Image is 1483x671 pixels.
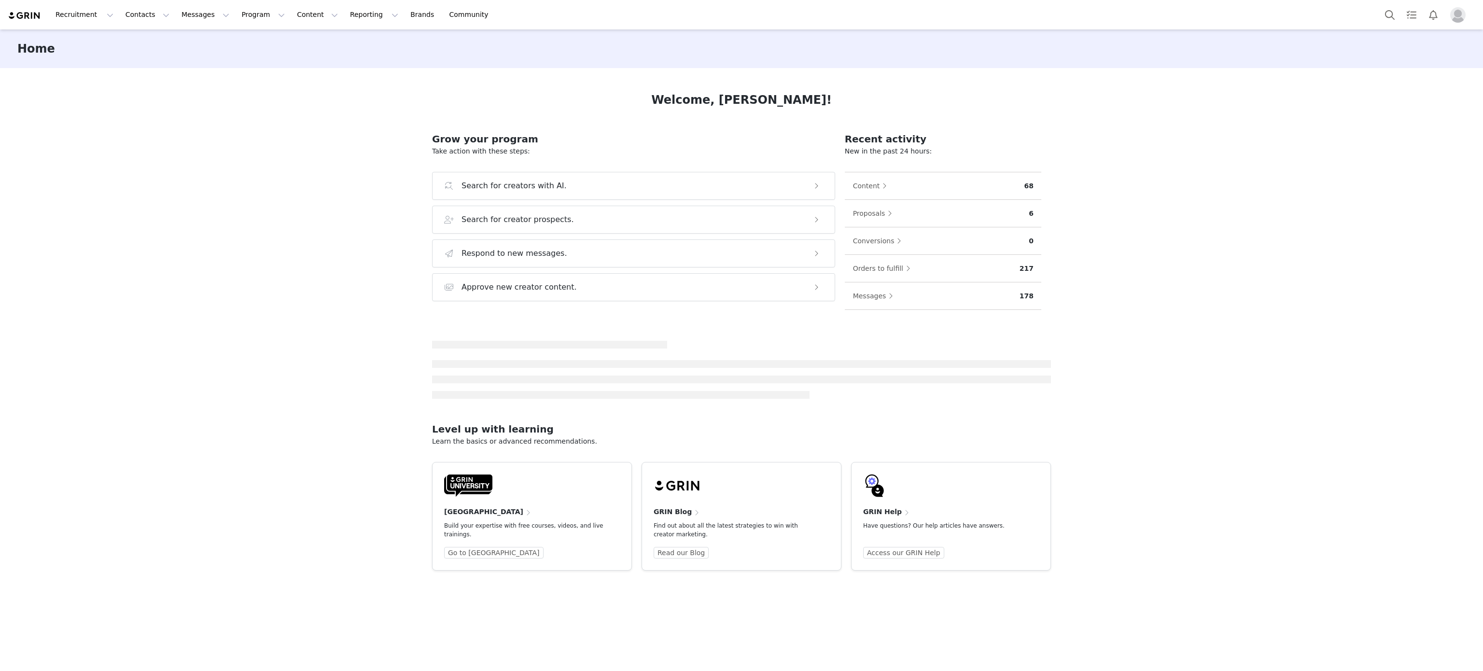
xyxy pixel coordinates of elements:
img: GRIN-University-Logo-Black.svg [444,474,492,497]
button: Conversions [853,233,907,249]
p: 68 [1024,181,1034,191]
button: Approve new creator content. [432,273,835,301]
h3: Home [17,40,55,57]
h4: [GEOGRAPHIC_DATA] [444,507,523,517]
img: placeholder-profile.jpg [1450,7,1466,23]
button: Content [853,178,892,194]
p: 6 [1029,209,1034,219]
p: 178 [1020,291,1034,301]
button: Messages [176,4,235,26]
img: GRIN-help-icon.svg [863,474,886,497]
img: grin-logo-black.svg [654,474,702,497]
h3: Search for creators with AI. [462,180,567,192]
p: 0 [1029,236,1034,246]
button: Search for creator prospects. [432,206,835,234]
a: Brands [405,4,443,26]
button: Contacts [120,4,175,26]
h2: Level up with learning [432,422,1051,436]
h3: Approve new creator content. [462,281,577,293]
button: Notifications [1423,4,1444,26]
h4: GRIN Blog [654,507,692,517]
button: Recruitment [50,4,119,26]
button: Profile [1444,7,1475,23]
button: Search [1379,4,1400,26]
p: Find out about all the latest strategies to win with creator marketing. [654,521,814,539]
a: Read our Blog [654,547,709,559]
h2: Recent activity [845,132,1041,146]
p: New in the past 24 hours: [845,146,1041,156]
h3: Search for creator prospects. [462,214,574,225]
a: Community [444,4,499,26]
h2: Grow your program [432,132,835,146]
h3: Respond to new messages. [462,248,567,259]
p: 217 [1020,264,1034,274]
h4: GRIN Help [863,507,902,517]
img: grin logo [8,11,42,20]
button: Orders to fulfill [853,261,915,276]
button: Reporting [344,4,404,26]
button: Search for creators with AI. [432,172,835,200]
p: Learn the basics or advanced recommendations. [432,436,1051,447]
button: Proposals [853,206,897,221]
a: Access our GRIN Help [863,547,944,559]
button: Program [236,4,291,26]
button: Content [291,4,344,26]
a: Go to [GEOGRAPHIC_DATA] [444,547,544,559]
p: Build your expertise with free courses, videos, and live trainings. [444,521,604,539]
button: Messages [853,288,898,304]
h1: Welcome, [PERSON_NAME]! [651,91,832,109]
button: Respond to new messages. [432,239,835,267]
a: Tasks [1401,4,1422,26]
p: Take action with these steps: [432,146,835,156]
p: Have questions? Our help articles have answers. [863,521,1023,530]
